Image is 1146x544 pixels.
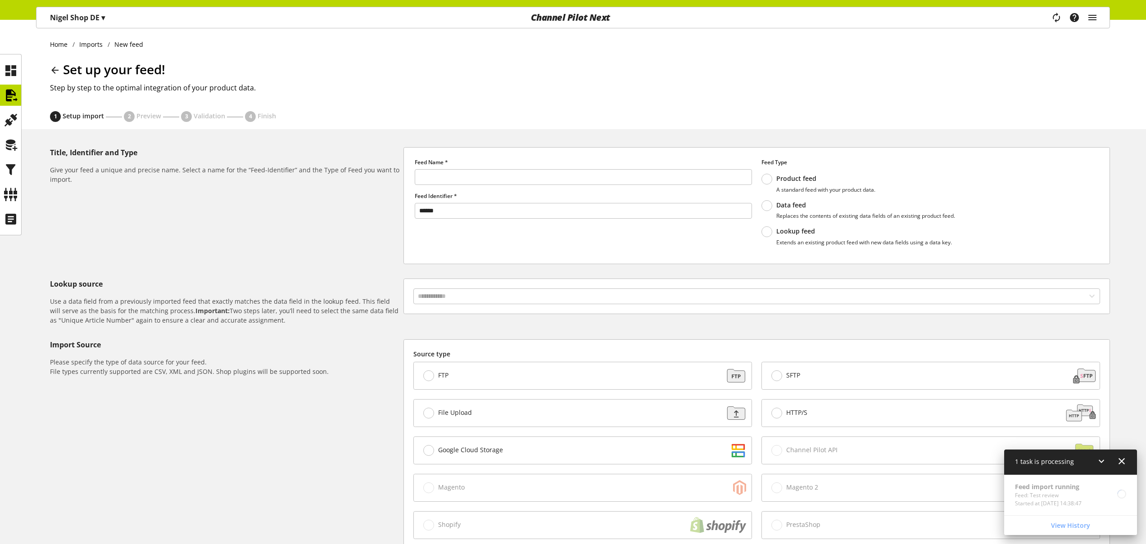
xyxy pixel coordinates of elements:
[258,112,276,120] span: Finish
[1064,404,1098,422] img: cbdcb026b331cf72755dc691680ce42b.svg
[776,227,952,235] p: Lookup feed
[1051,521,1090,530] span: View History
[195,306,230,315] b: Important:
[776,201,955,209] p: Data feed
[50,339,400,350] h5: Import Source
[786,409,807,417] span: HTTP/S
[438,409,472,417] span: File Upload
[776,175,875,183] p: Product feed
[718,367,750,385] img: 88a670171dbbdb973a11352c4ab52784.svg
[63,112,104,120] span: Setup import
[415,158,448,166] span: Feed Name *
[136,112,161,120] span: Preview
[1066,367,1098,385] img: 1a078d78c93edf123c3bc3fa7bc6d87d.svg
[75,40,108,49] a: Imports
[786,371,800,379] span: SFTP
[50,357,400,376] h6: Please specify the type of data source for your feed. File types currently supported are CSV, XML...
[54,112,57,121] span: 1
[50,279,400,289] h5: Lookup source
[36,7,1110,28] nav: main navigation
[50,147,400,158] h5: Title, Identifier and Type
[415,192,457,200] span: Feed Identifier *
[50,82,1110,93] h2: Step by step to the optimal integration of your product data.
[1015,457,1074,466] span: 1 task is processing
[50,297,400,325] h6: Use a data field from a previously imported feed that exactly matches the data field in the looku...
[776,212,955,219] p: Replaces the contents of existing data fields of an existing product feed.
[50,12,105,23] p: Nigel Shop DE
[718,441,750,459] img: d2dddd6c468e6a0b8c3bb85ba935e383.svg
[128,112,131,121] span: 2
[761,158,1099,166] label: Feed Type
[50,40,72,49] a: Home
[249,112,252,121] span: 4
[101,13,105,22] span: ▾
[185,112,188,121] span: 3
[1006,517,1135,533] a: View History
[718,404,750,422] img: f3ac9b204b95d45582cf21fad1a323cf.svg
[438,371,448,379] span: FTP
[194,112,225,120] span: Validation
[776,186,875,193] p: A standard feed with your product data.
[413,349,1100,359] label: Source type
[50,165,400,184] h6: Give your feed a unique and precise name. Select a name for the “Feed-Identifier” and the Type of...
[776,239,952,246] p: Extends an existing product feed with new data fields using a data key.
[438,446,503,454] span: Google Cloud Storage
[63,61,165,78] span: Set up your feed!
